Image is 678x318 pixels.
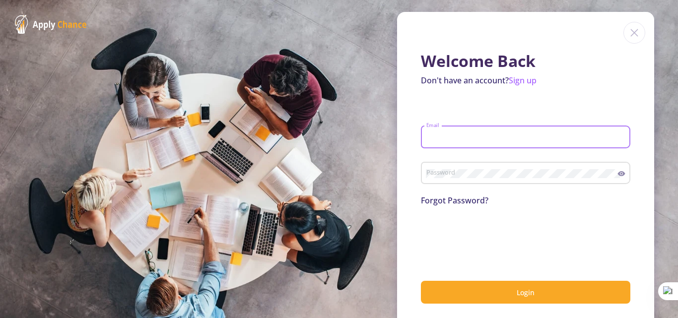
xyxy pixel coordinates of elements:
iframe: reCAPTCHA [421,218,572,257]
a: Sign up [509,75,537,86]
p: Don't have an account? [421,74,630,86]
button: Login [421,281,630,304]
h1: Welcome Back [421,52,630,70]
img: close icon [623,22,645,44]
span: Login [517,288,535,297]
img: ApplyChance Logo [15,15,87,34]
a: Forgot Password? [421,195,488,206]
